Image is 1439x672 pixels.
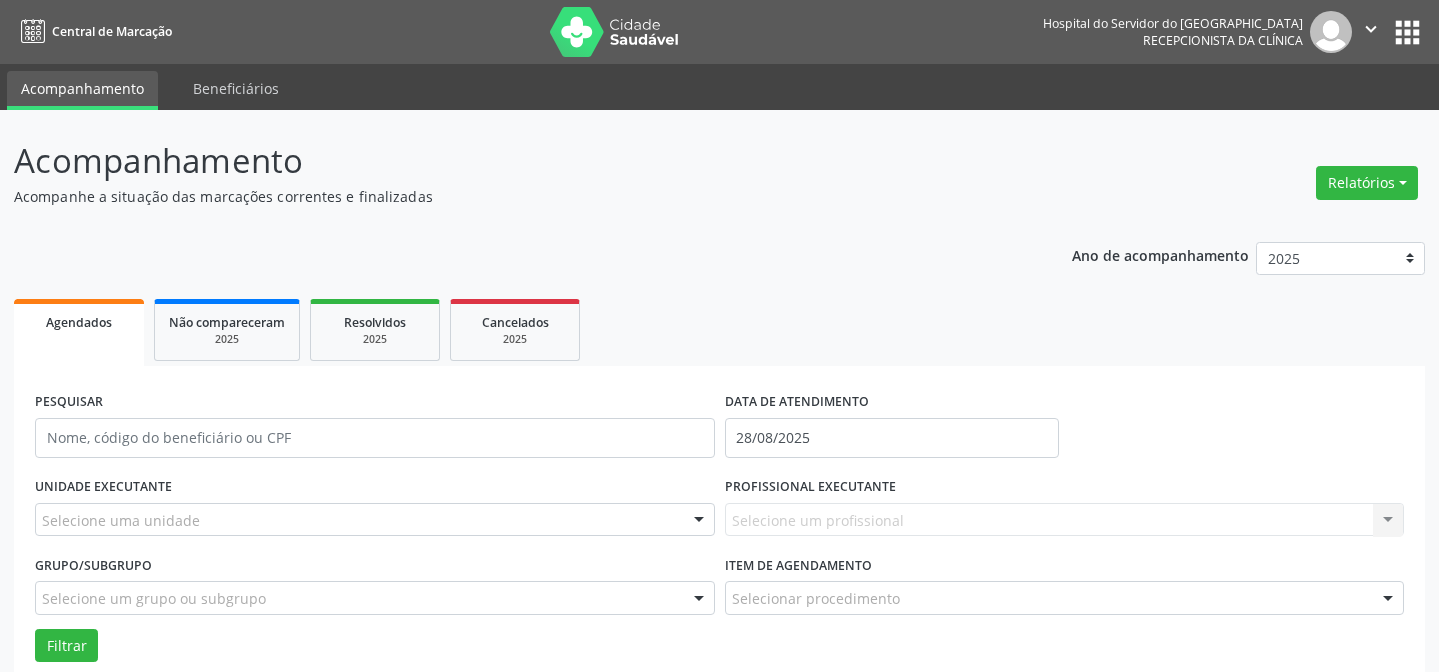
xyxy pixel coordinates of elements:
[482,314,549,331] span: Cancelados
[169,314,285,331] span: Não compareceram
[35,387,103,418] label: PESQUISAR
[35,418,715,458] input: Nome, código do beneficiário ou CPF
[14,15,172,48] a: Central de Marcação
[35,472,172,503] label: UNIDADE EXECUTANTE
[1043,15,1303,32] div: Hospital do Servidor do [GEOGRAPHIC_DATA]
[1352,11,1390,53] button: 
[179,71,293,106] a: Beneficiários
[1390,15,1425,50] button: apps
[42,510,200,531] span: Selecione uma unidade
[344,314,406,331] span: Resolvidos
[732,588,900,609] span: Selecionar procedimento
[465,332,565,347] div: 2025
[14,136,1002,186] p: Acompanhamento
[1143,32,1303,49] span: Recepcionista da clínica
[1360,18,1382,40] i: 
[725,550,872,581] label: Item de agendamento
[1316,166,1418,200] button: Relatórios
[46,314,112,331] span: Agendados
[725,418,1060,458] input: Selecione um intervalo
[169,332,285,347] div: 2025
[42,588,266,609] span: Selecione um grupo ou subgrupo
[1310,11,1352,53] img: img
[35,550,152,581] label: Grupo/Subgrupo
[725,472,896,503] label: PROFISSIONAL EXECUTANTE
[14,186,1002,207] p: Acompanhe a situação das marcações correntes e finalizadas
[7,71,158,110] a: Acompanhamento
[1072,242,1249,267] p: Ano de acompanhamento
[725,387,869,418] label: DATA DE ATENDIMENTO
[325,332,425,347] div: 2025
[35,629,98,663] button: Filtrar
[52,23,172,40] span: Central de Marcação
